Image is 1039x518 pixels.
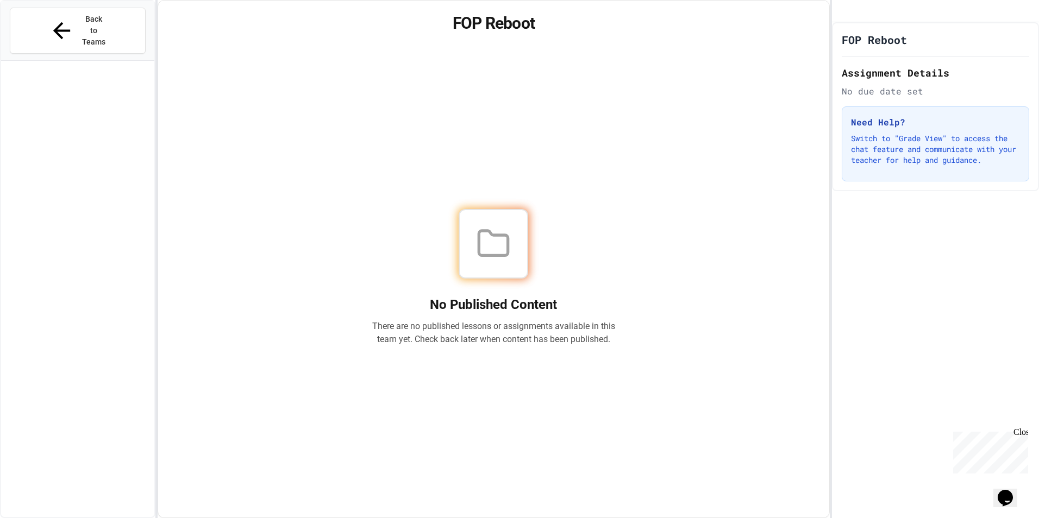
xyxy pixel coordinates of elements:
[842,32,907,47] h1: FOP Reboot
[171,14,817,33] h1: FOP Reboot
[842,65,1029,80] h2: Assignment Details
[842,85,1029,98] div: No due date set
[372,320,615,346] p: There are no published lessons or assignments available in this team yet. Check back later when c...
[851,116,1020,129] h3: Need Help?
[851,133,1020,166] p: Switch to "Grade View" to access the chat feature and communicate with your teacher for help and ...
[10,8,146,54] button: Back to Teams
[81,14,107,48] span: Back to Teams
[949,427,1028,473] iframe: chat widget
[993,475,1028,507] iframe: chat widget
[4,4,75,69] div: Chat with us now!Close
[372,296,615,313] h2: No Published Content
